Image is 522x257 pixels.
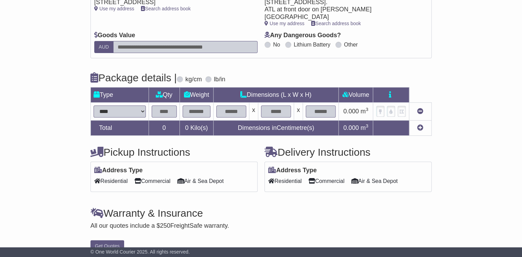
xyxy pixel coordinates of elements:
[268,167,317,174] label: Address Type
[366,107,368,112] sup: 3
[90,146,258,158] h4: Pickup Instructions
[264,146,432,158] h4: Delivery Instructions
[134,176,170,186] span: Commercial
[185,76,202,83] label: kg/cm
[213,120,338,135] td: Dimensions in Centimetre(s)
[294,41,330,48] label: Lithium Battery
[213,87,338,102] td: Dimensions (L x W x H)
[249,102,258,120] td: x
[343,124,359,131] span: 0.000
[360,108,368,115] span: m
[417,124,423,131] a: Add new item
[94,32,135,39] label: Goods Value
[311,21,361,26] a: Search address book
[366,123,368,128] sup: 3
[338,87,373,102] td: Volume
[91,87,149,102] td: Type
[180,120,213,135] td: Kilo(s)
[308,176,344,186] span: Commercial
[343,108,359,115] span: 0.000
[90,249,190,255] span: © One World Courier 2025. All rights reserved.
[149,87,180,102] td: Qty
[417,108,423,115] a: Remove this item
[141,6,191,11] a: Search address book
[264,21,304,26] a: Use my address
[214,76,225,83] label: lb/in
[149,120,180,135] td: 0
[351,176,398,186] span: Air & Sea Depot
[94,167,143,174] label: Address Type
[91,120,149,135] td: Total
[94,6,134,11] a: Use my address
[90,207,432,219] h4: Warranty & Insurance
[160,222,170,229] span: 250
[273,41,280,48] label: No
[94,41,113,53] label: AUD
[90,240,124,252] button: Get Quotes
[94,176,128,186] span: Residential
[177,176,224,186] span: Air & Sea Depot
[294,102,303,120] td: x
[268,176,302,186] span: Residential
[90,72,177,83] h4: Package details |
[180,87,213,102] td: Weight
[264,32,341,39] label: Any Dangerous Goods?
[90,222,432,230] div: All our quotes include a $ FreightSafe warranty.
[360,124,368,131] span: m
[344,41,358,48] label: Other
[264,6,421,21] div: ATL at front door on [PERSON_NAME][GEOGRAPHIC_DATA]
[185,124,188,131] span: 0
